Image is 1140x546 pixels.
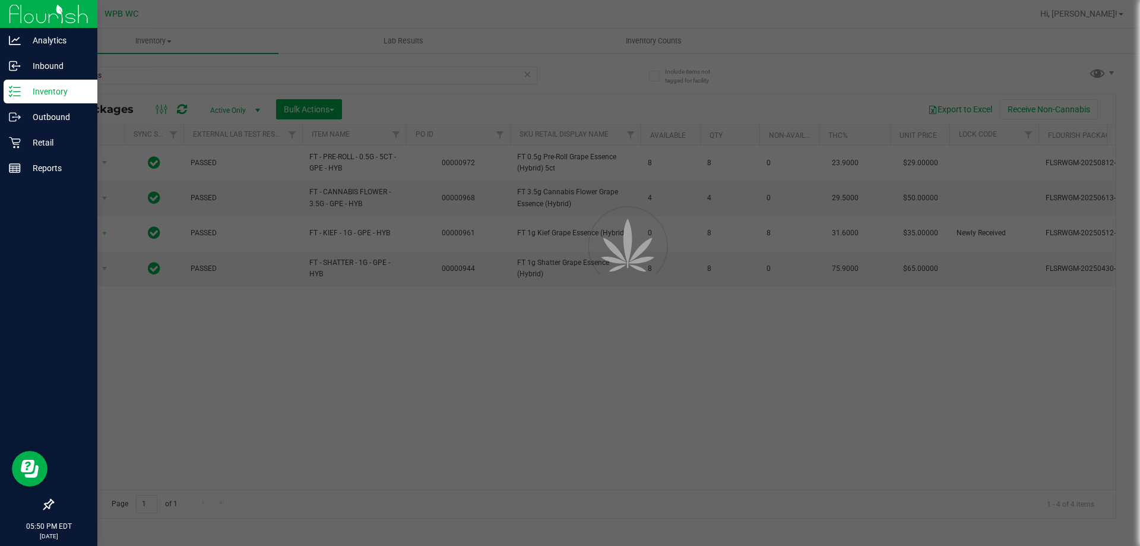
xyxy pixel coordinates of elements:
[21,33,92,48] p: Analytics
[21,110,92,124] p: Outbound
[9,162,21,174] inline-svg: Reports
[21,161,92,175] p: Reports
[9,111,21,123] inline-svg: Outbound
[5,521,92,532] p: 05:50 PM EDT
[12,451,47,487] iframe: Resource center
[21,135,92,150] p: Retail
[21,59,92,73] p: Inbound
[9,60,21,72] inline-svg: Inbound
[9,34,21,46] inline-svg: Analytics
[9,86,21,97] inline-svg: Inventory
[9,137,21,149] inline-svg: Retail
[21,84,92,99] p: Inventory
[5,532,92,541] p: [DATE]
